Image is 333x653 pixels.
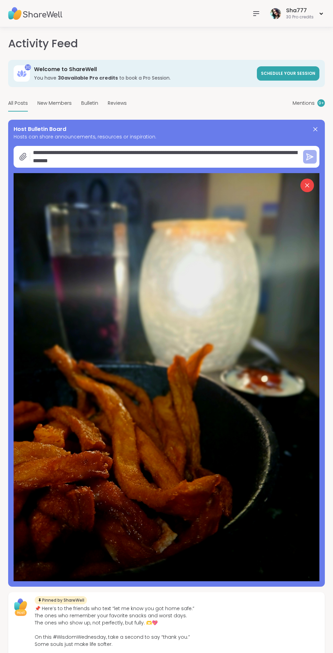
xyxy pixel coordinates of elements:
h3: Welcome to ShareWell [34,66,253,73]
b: 30 available Pro credit s [58,74,118,81]
span: Host Bulletin Board [14,125,66,133]
span: Reviews [108,100,127,107]
span: Host [17,610,25,615]
span: New Members [37,100,72,107]
h3: You have to book a Pro Session. [34,74,253,81]
span: Mentions [293,100,315,107]
img: ShareWell Nav Logo [8,2,63,26]
span: Hosts can share announcements, resources or inspiration. [14,133,319,140]
span: Schedule your session [261,70,315,76]
a: Schedule your session [257,66,319,81]
div: 30 Pro credits [286,14,314,20]
div: Pinned by ShareWell [35,596,87,604]
img: preview [14,173,319,581]
img: Sha777 [270,8,281,19]
span: All Posts [8,100,28,107]
h1: Activity Feed [8,35,78,52]
div: Sha777 [286,7,314,14]
span: Bulletin [81,100,98,107]
img: ShareWell [12,596,29,613]
div: 30 [25,64,31,70]
span: 9 + [318,100,324,106]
